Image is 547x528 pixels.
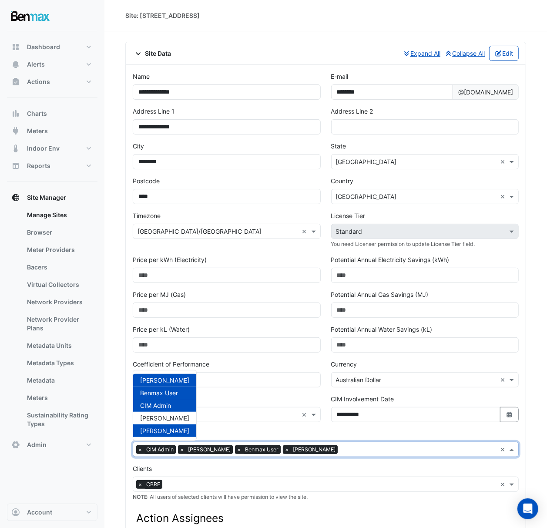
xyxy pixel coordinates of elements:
span: × [235,445,243,454]
a: Manage Sites [20,206,97,224]
span: Clear [302,410,309,419]
app-icon: Dashboard [11,43,20,51]
button: Indoor Env [7,140,97,157]
button: Site Manager [7,189,97,206]
label: Country [331,176,354,185]
label: Timezone [133,211,161,220]
span: Clear [500,375,507,384]
a: Meters [20,389,97,407]
span: Benmax User [140,389,178,397]
span: Site Data [133,49,171,58]
label: Potential Annual Water Savings (kL) [331,325,433,334]
a: Metadata [20,372,97,389]
span: [PERSON_NAME] [291,445,338,454]
fa-icon: Select Date [506,411,513,418]
div: Open Intercom Messenger [517,498,538,519]
span: × [178,445,186,454]
span: Alerts [27,60,45,69]
div: Options List [133,370,196,441]
button: Actions [7,73,97,91]
app-icon: Site Manager [11,193,20,202]
span: Clear [500,157,507,166]
button: Expand All [403,46,441,61]
span: [PERSON_NAME] [140,377,189,384]
span: Clear [500,445,507,454]
span: CIM Admin [140,402,171,409]
app-icon: Actions [11,77,20,86]
button: Reports [7,157,97,175]
img: Company Logo [10,7,50,24]
button: Meters [7,122,97,140]
span: [PERSON_NAME] [140,414,189,422]
a: Bacers [20,259,97,276]
label: Currency [331,360,357,369]
span: Benmax User [243,445,281,454]
label: Price per kL (Water) [133,325,190,334]
label: Clients [133,464,152,473]
a: Virtual Collectors [20,276,97,293]
label: City [133,141,144,151]
span: Clear [302,227,309,236]
div: Site Manager [7,206,97,436]
app-icon: Alerts [11,60,20,69]
span: Indoor Env [27,144,60,153]
label: Coefficient of Performance [133,360,209,369]
button: Alerts [7,56,97,73]
label: State [331,141,346,151]
span: Actions [27,77,50,86]
span: × [136,445,144,454]
span: Reports [27,161,50,170]
a: Meter Providers [20,241,97,259]
span: [PERSON_NAME] [186,445,233,454]
span: Charts [27,109,47,118]
small: : All users of selected clients will have permission to view the site. [133,494,308,500]
a: Metadata Types [20,354,97,372]
span: CBRE [144,480,162,489]
span: Admin [27,441,47,449]
label: Postcode [133,176,160,185]
strong: NOTE [133,494,147,500]
label: Potential Annual Gas Savings (MJ) [331,290,429,299]
div: Site: [STREET_ADDRESS] [125,11,200,20]
h3: Action Assignees [136,512,515,525]
span: × [283,445,291,454]
a: Metadata Units [20,337,97,354]
button: Charts [7,105,97,122]
label: Potential Annual Electricity Savings (kWh) [331,255,450,264]
label: Price per kWh (Electricity) [133,255,207,264]
a: Sustainability Rating Types [20,407,97,433]
button: Edit [489,46,519,61]
span: Dashboard [27,43,60,51]
button: Collapse All [444,46,486,61]
span: Meters [27,127,48,135]
label: License Tier [331,211,366,220]
app-icon: Reports [11,161,20,170]
app-icon: Indoor Env [11,144,20,153]
button: Dashboard [7,38,97,56]
a: Network Provider Plans [20,311,97,337]
app-icon: Charts [11,109,20,118]
label: E-mail [331,72,349,81]
span: Clear [500,192,507,201]
app-icon: Admin [11,441,20,449]
a: Network Providers [20,293,97,311]
span: CIM Admin [144,445,176,454]
label: Price per MJ (Gas) [133,290,186,299]
label: Address Line 1 [133,107,175,116]
span: Clear [500,480,507,489]
span: Site Manager [27,193,66,202]
span: [PERSON_NAME] [140,427,189,434]
span: × [136,480,144,489]
label: CIM Involvement Date [331,394,394,404]
button: Admin [7,436,97,454]
span: @[DOMAIN_NAME] [453,84,519,100]
span: Account [27,508,52,517]
small: You need Licenser permission to update License Tier field. [331,241,475,247]
label: Name [133,72,150,81]
app-icon: Meters [11,127,20,135]
label: Address Line 2 [331,107,373,116]
button: Account [7,504,97,521]
a: Browser [20,224,97,241]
